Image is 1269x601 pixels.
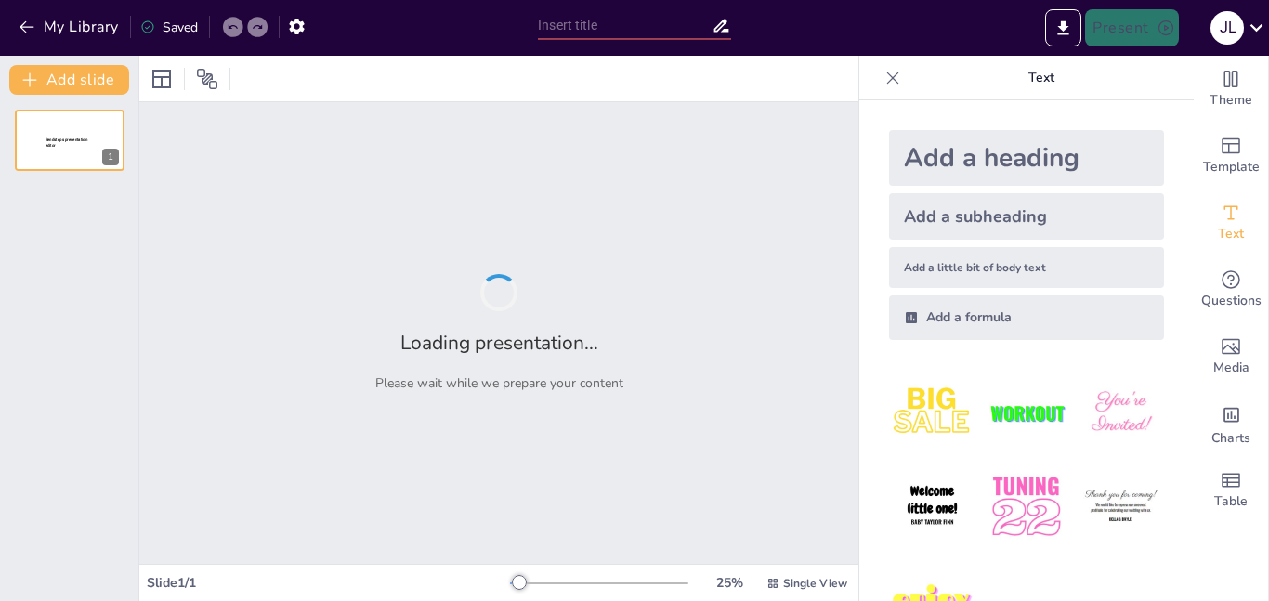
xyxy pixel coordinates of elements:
h2: Loading presentation... [400,330,598,356]
span: Charts [1211,428,1250,449]
button: J L [1210,9,1244,46]
button: Add slide [9,65,129,95]
input: Insert title [538,12,712,39]
div: Add a formula [889,295,1164,340]
img: 4.jpeg [889,464,975,550]
span: Theme [1210,90,1252,111]
img: 3.jpeg [1078,370,1164,456]
span: Position [196,68,218,90]
div: Add a heading [889,130,1164,186]
img: 2.jpeg [983,370,1069,456]
img: 1.jpeg [889,370,975,456]
span: Media [1213,358,1249,378]
div: Add charts and graphs [1194,390,1268,457]
span: Sendsteps presentation editor [46,137,87,148]
div: Add a table [1194,457,1268,524]
p: Text [908,56,1175,100]
img: 5.jpeg [983,464,1069,550]
span: Questions [1201,291,1262,311]
div: Add text boxes [1194,189,1268,256]
div: J L [1210,11,1244,45]
button: Present [1085,9,1178,46]
span: Template [1203,157,1260,177]
div: 25 % [707,574,752,592]
span: Table [1214,491,1248,512]
div: Saved [140,19,198,36]
button: Export to PowerPoint [1045,9,1081,46]
div: Add images, graphics, shapes or video [1194,323,1268,390]
div: Add ready made slides [1194,123,1268,189]
div: Get real-time input from your audience [1194,256,1268,323]
span: Text [1218,224,1244,244]
span: Single View [783,576,847,591]
div: 1 [15,110,124,171]
div: 1 [102,149,119,165]
div: Layout [147,64,177,94]
img: 6.jpeg [1078,464,1164,550]
div: Change the overall theme [1194,56,1268,123]
div: Slide 1 / 1 [147,574,510,592]
div: Add a subheading [889,193,1164,240]
p: Please wait while we prepare your content [375,374,623,392]
button: My Library [14,12,126,42]
div: Add a little bit of body text [889,247,1164,288]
